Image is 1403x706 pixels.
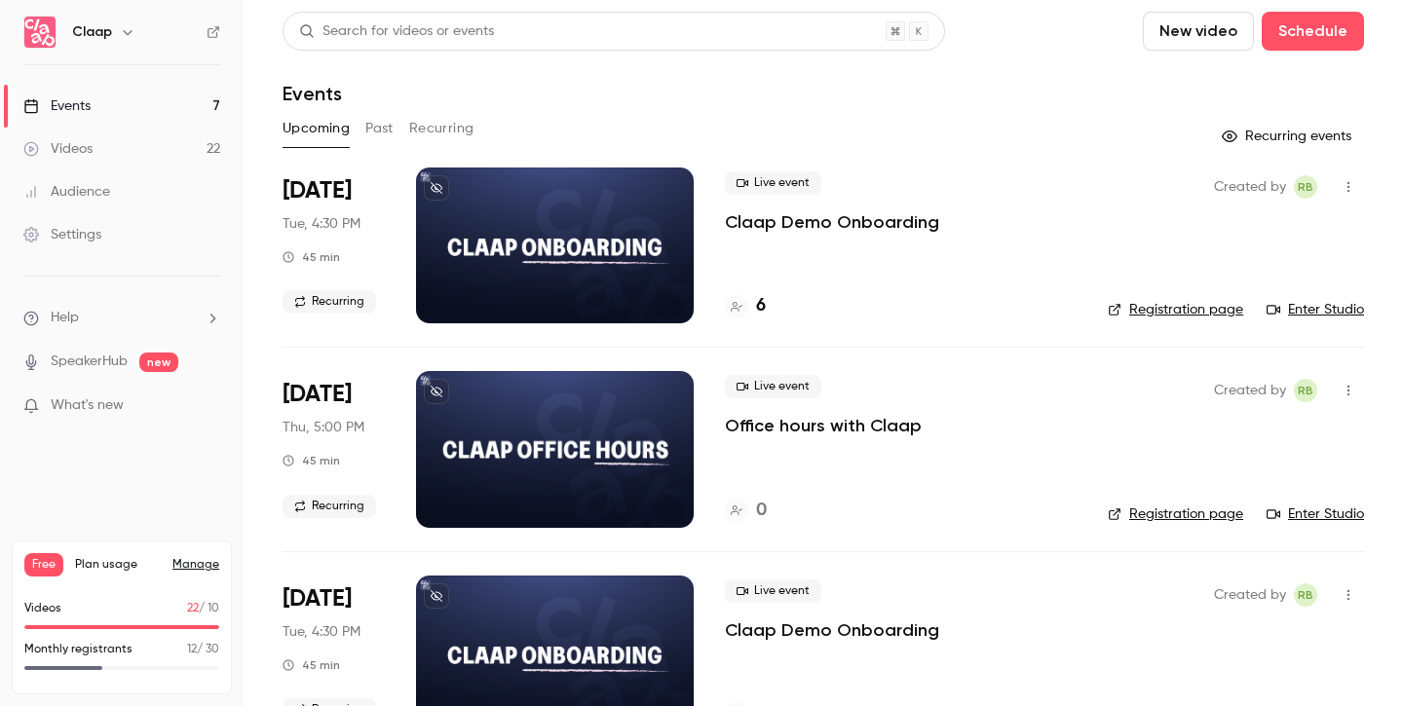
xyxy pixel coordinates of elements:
div: 45 min [283,453,340,468]
span: Live event [725,375,821,398]
p: / 30 [187,641,219,658]
span: Created by [1214,175,1286,199]
span: What's new [51,395,124,416]
button: New video [1143,12,1254,51]
span: Thu, 5:00 PM [283,418,364,437]
span: RB [1298,175,1313,199]
span: 22 [187,603,199,614]
p: Videos [24,600,61,617]
a: 6 [725,293,766,319]
div: Search for videos or events [299,21,494,42]
a: Enter Studio [1267,504,1364,524]
span: Robin Bonduelle [1294,379,1317,402]
div: Audience [23,182,110,202]
a: Registration page [1108,300,1243,319]
img: Claap [24,17,56,48]
span: Recurring [283,290,376,314]
a: Registration page [1108,504,1243,524]
span: [DATE] [283,379,352,410]
p: / 10 [187,600,219,617]
div: Aug 28 Thu, 6:00 PM (Europe/Paris) [283,371,385,527]
span: Help [51,308,79,328]
div: Videos [23,139,93,159]
span: Tue, 4:30 PM [283,622,360,642]
span: Recurring [283,495,376,518]
a: Office hours with Claap [725,414,922,437]
a: Manage [172,557,219,573]
span: Live event [725,171,821,195]
span: Created by [1214,583,1286,607]
button: Past [365,113,394,144]
span: RB [1298,583,1313,607]
a: SpeakerHub [51,352,128,372]
h1: Events [283,82,342,105]
a: Enter Studio [1267,300,1364,319]
button: Recurring events [1213,121,1364,152]
button: Schedule [1262,12,1364,51]
span: Tue, 4:30 PM [283,214,360,234]
span: Live event [725,579,821,603]
span: Robin Bonduelle [1294,175,1317,199]
h4: 6 [756,293,766,319]
div: Events [23,96,91,116]
div: 45 min [283,657,340,673]
span: [DATE] [283,583,352,614]
button: Upcoming [283,113,350,144]
span: Plan usage [75,557,161,573]
iframe: Noticeable Trigger [197,397,220,415]
a: 0 [725,498,767,524]
button: Recurring [409,113,474,144]
span: Free [24,553,63,576]
li: help-dropdown-opener [23,308,220,328]
div: Settings [23,225,101,244]
h4: 0 [756,498,767,524]
div: 45 min [283,249,340,265]
span: [DATE] [283,175,352,206]
a: Claap Demo Onboarding [725,618,939,642]
span: new [139,353,178,372]
p: Monthly registrants [24,641,133,658]
span: RB [1298,379,1313,402]
h6: Claap [72,22,112,42]
span: 12 [187,644,197,655]
div: Aug 26 Tue, 5:30 PM (Europe/Paris) [283,167,385,323]
a: Claap Demo Onboarding [725,210,939,234]
span: Robin Bonduelle [1294,583,1317,607]
span: Created by [1214,379,1286,402]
